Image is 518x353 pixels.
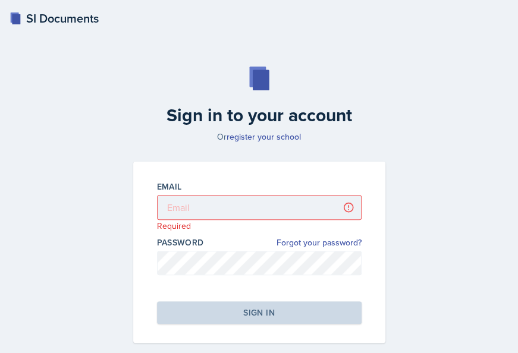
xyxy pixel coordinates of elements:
p: Or [126,131,393,143]
a: SI Documents [10,10,99,27]
label: Email [157,181,182,193]
h2: Sign in to your account [126,105,393,126]
label: Password [157,237,204,248]
a: register your school [227,131,301,143]
button: Sign in [157,301,362,324]
a: Forgot your password? [277,237,362,249]
p: Required [157,220,362,232]
input: Email [157,195,362,220]
div: Sign in [243,307,274,319]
